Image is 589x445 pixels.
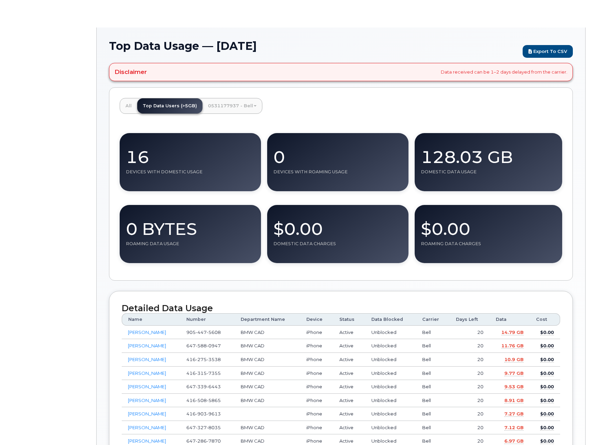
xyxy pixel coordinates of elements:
div: $0.00 [421,211,556,241]
a: [PERSON_NAME] [128,384,166,389]
td: 20 [450,367,490,380]
span: 5865 [207,398,221,403]
div: 0 [273,139,402,169]
td: Bell [416,353,450,367]
td: Unblocked [365,367,416,380]
span: August Data Cost [540,329,554,335]
td: iPhone [300,407,333,421]
span: 416 [186,370,221,376]
td: Active [333,421,365,435]
th: Data [490,313,530,326]
td: Active [333,380,365,394]
span: 327 [196,425,207,430]
th: Cost [530,313,560,326]
span: 416 [186,411,221,416]
td: Bell [416,339,450,353]
span: 6443 [207,384,221,389]
td: BMW CAD [234,326,300,339]
td: Bell [416,394,450,408]
span: August Data Usage [501,343,524,349]
td: Active [333,394,365,408]
td: Bell [416,326,450,339]
td: 20 [450,380,490,394]
a: [PERSON_NAME] [128,398,166,403]
div: 128.03 GB [421,139,556,169]
div: $0.00 [273,211,402,241]
td: BMW CAD [234,394,300,408]
span: 286 [196,438,207,444]
span: 647 [186,343,221,348]
td: BMW CAD [234,380,300,394]
span: 7870 [207,438,221,444]
span: August Data Cost [540,370,554,376]
td: iPhone [300,394,333,408]
th: Department Name [234,313,300,326]
div: Roaming Data Usage [126,241,255,247]
th: Number [180,313,234,326]
h2: Detailed Data Usage [122,304,560,313]
a: [PERSON_NAME] [128,343,166,348]
span: 275 [196,357,207,362]
span: August Data Usage [504,384,524,390]
span: August Data Usage [504,398,524,403]
th: Name [122,313,180,326]
td: Active [333,407,365,421]
span: August Data Usage [504,425,524,431]
td: iPhone [300,326,333,339]
span: 647 [186,438,221,444]
td: BMW CAD [234,367,300,380]
div: Domestic Data Charges [273,241,402,247]
a: [PERSON_NAME] [128,370,166,376]
td: Unblocked [365,353,416,367]
a: Export to CSV [523,45,573,58]
a: [PERSON_NAME] [128,329,166,335]
td: 20 [450,421,490,435]
td: Bell [416,380,450,394]
span: 903 [196,411,207,416]
th: Device [300,313,333,326]
span: 339 [196,384,207,389]
span: August Data Usage [504,438,524,444]
span: August Data Cost [540,411,554,417]
div: Data received can be 1–2 days delayed from the carrier. [109,63,573,81]
a: All [120,98,137,113]
td: Bell [416,367,450,380]
span: 7355 [207,370,221,376]
span: August Data Cost [540,398,554,403]
span: August Data Usage [504,411,524,417]
a: 0531177937 - Bell [203,98,262,113]
td: 20 [450,339,490,353]
span: 647 [186,425,221,430]
td: Unblocked [365,394,416,408]
th: Carrier [416,313,450,326]
span: August Data Cost [540,438,554,444]
a: [PERSON_NAME] [128,425,166,430]
span: 5608 [207,329,221,335]
th: Data Blocked [365,313,416,326]
span: 588 [196,343,207,348]
td: 20 [450,407,490,421]
td: BMW CAD [234,421,300,435]
td: Active [333,326,365,339]
span: 416 [186,398,221,403]
span: August Data Cost [540,343,554,349]
td: Active [333,339,365,353]
span: August Data Usage [504,357,524,362]
h1: Top Data Usage — [DATE] [109,40,519,52]
td: BMW CAD [234,353,300,367]
div: Domestic Data Usage [421,169,556,175]
span: August Data Cost [540,357,554,362]
span: 647 [186,384,221,389]
td: iPhone [300,339,333,353]
span: 905 [186,329,221,335]
div: 16 [126,139,255,169]
td: Active [333,353,365,367]
td: Unblocked [365,339,416,353]
span: 3538 [207,357,221,362]
span: 315 [196,370,207,376]
div: Devices With Domestic Usage [126,169,255,175]
td: Unblocked [365,407,416,421]
span: 416 [186,357,221,362]
div: 0 Bytes [126,211,255,241]
span: August Data Cost [540,425,554,431]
